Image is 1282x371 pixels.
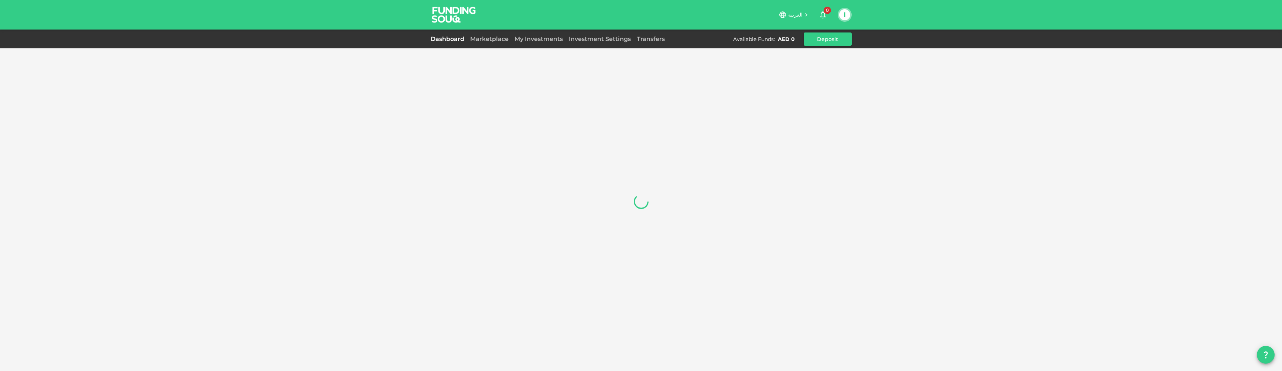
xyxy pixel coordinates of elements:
[816,7,830,22] button: 0
[467,35,512,42] a: Marketplace
[634,35,668,42] a: Transfers
[566,35,634,42] a: Investment Settings
[1257,346,1275,364] button: question
[804,32,852,46] button: Deposit
[431,35,467,42] a: Dashboard
[788,11,803,18] span: العربية
[733,35,775,43] div: Available Funds :
[824,7,831,14] span: 0
[839,9,850,20] button: I
[512,35,566,42] a: My Investments
[778,35,795,43] div: AED 0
